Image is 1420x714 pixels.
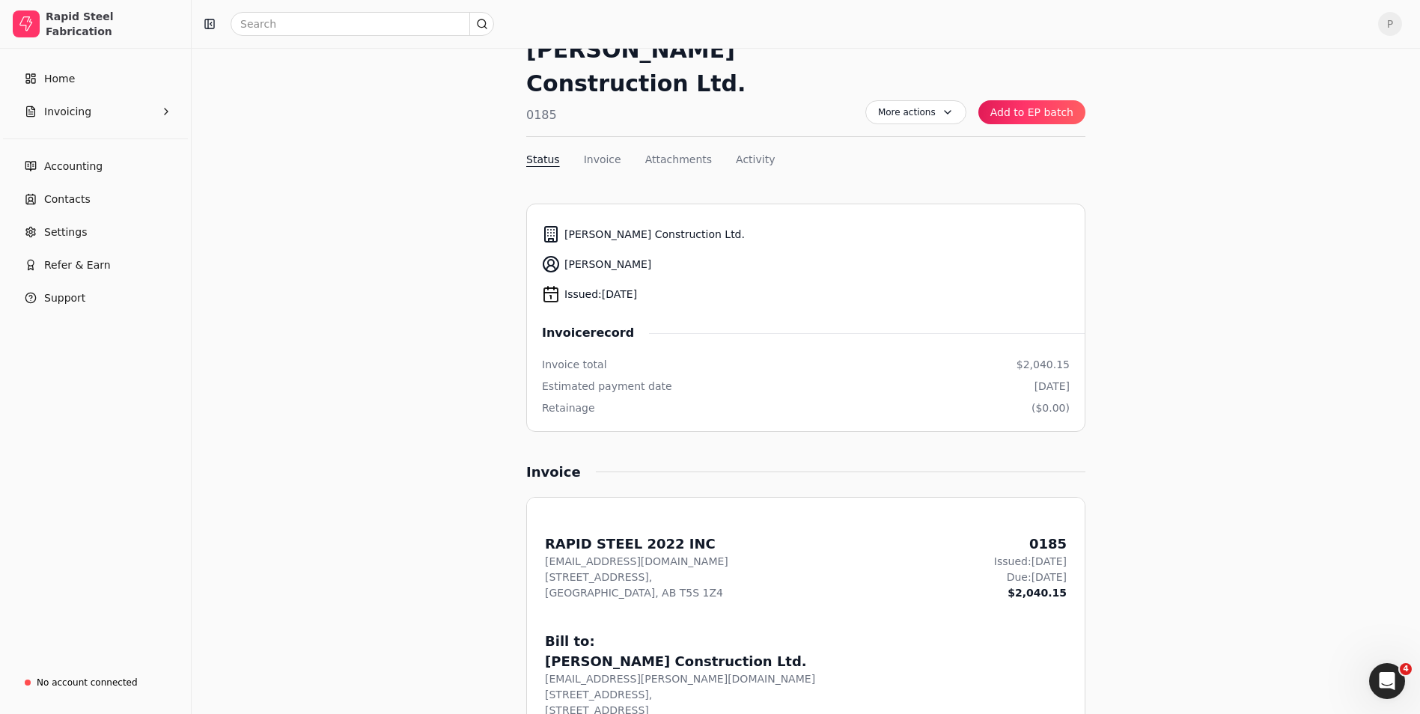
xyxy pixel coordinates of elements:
div: [EMAIL_ADDRESS][PERSON_NAME][DOMAIN_NAME] [545,671,1067,687]
div: Rapid Steel Fabrication [46,9,178,39]
input: Search [231,12,494,36]
span: Issued: [DATE] [564,287,637,302]
button: P [1378,12,1402,36]
span: Support [44,290,85,306]
button: Add to EP batch [978,100,1085,124]
button: Attachments [645,152,712,168]
button: Invoice [584,152,621,168]
div: Bill to: [545,631,1067,651]
div: Estimated payment date [542,379,672,394]
a: Contacts [6,184,185,214]
div: $2,040.15 [994,585,1067,601]
span: Contacts [44,192,91,207]
span: [PERSON_NAME] [564,257,651,272]
a: No account connected [6,669,185,696]
span: Home [44,71,75,87]
div: No account connected [37,676,138,689]
span: Settings [44,225,87,240]
div: [STREET_ADDRESS], [545,570,728,585]
iframe: Intercom live chat [1369,663,1405,699]
div: ($0.00) [1032,400,1070,416]
div: [GEOGRAPHIC_DATA], AB T5S 1Z4 [545,585,728,601]
div: [EMAIL_ADDRESS][DOMAIN_NAME] [545,554,728,570]
a: Accounting [6,151,185,181]
button: Status [526,152,560,168]
button: More actions [865,100,966,124]
a: Settings [6,217,185,247]
span: Invoice record [542,324,649,342]
div: Retainage [542,400,595,416]
div: [STREET_ADDRESS], [545,687,1067,703]
div: [PERSON_NAME] Construction Ltd. [545,651,1067,671]
div: Due: [DATE] [994,570,1067,585]
span: Accounting [44,159,103,174]
div: RAPID STEEL 2022 INC [545,534,728,554]
div: [DATE] [1034,379,1070,394]
div: Invoice total [542,357,607,373]
div: Issued: [DATE] [994,554,1067,570]
div: 0185 [994,534,1067,554]
button: Activity [736,152,775,168]
div: [PERSON_NAME] Construction Ltd. [526,33,865,100]
div: Invoice [526,462,596,482]
button: Support [6,283,185,313]
div: $2,040.15 [1017,357,1070,373]
div: 0185 [526,106,865,124]
span: [PERSON_NAME] Construction Ltd. [564,227,745,242]
span: Refer & Earn [44,257,111,273]
button: Invoicing [6,97,185,126]
span: 4 [1400,663,1412,675]
a: Home [6,64,185,94]
span: Invoicing [44,104,91,120]
button: Refer & Earn [6,250,185,280]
